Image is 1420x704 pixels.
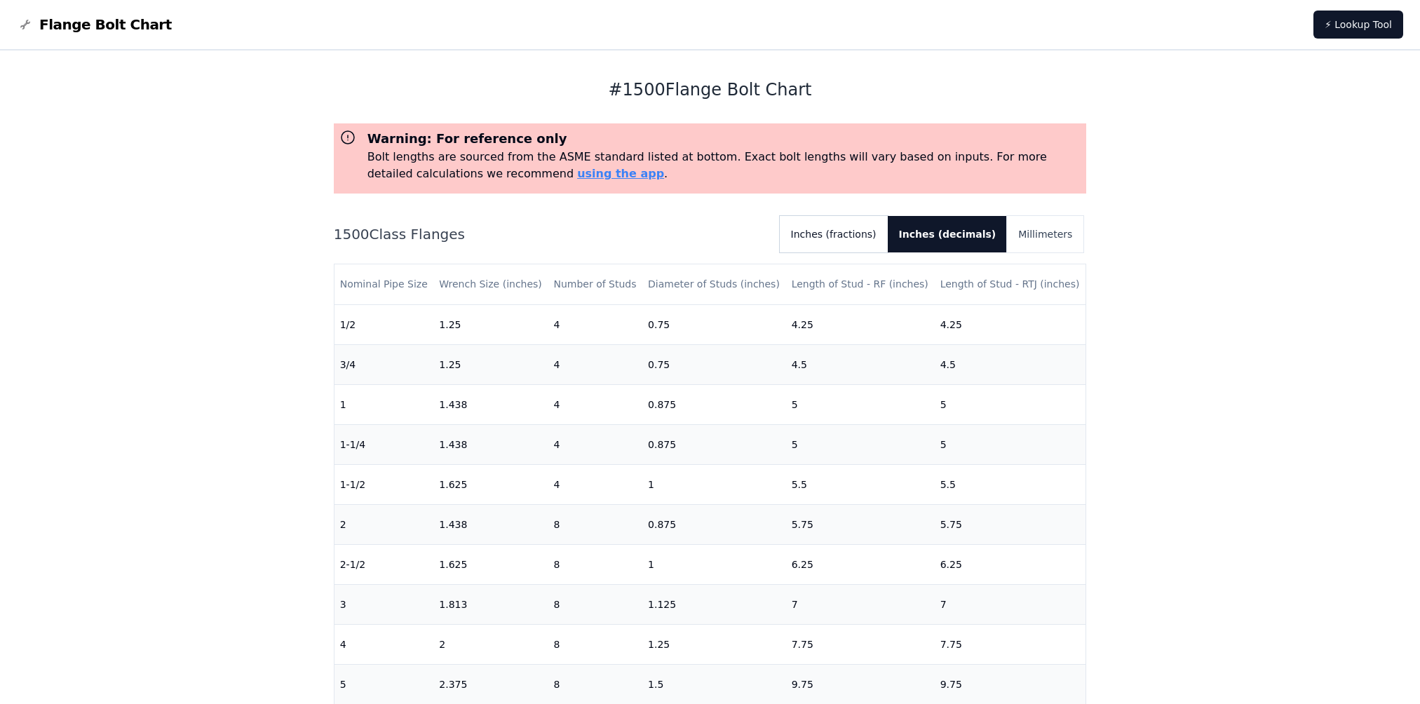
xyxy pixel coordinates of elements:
[642,304,786,344] td: 0.75
[935,344,1086,384] td: 4.5
[642,544,786,584] td: 1
[786,344,935,384] td: 4.5
[334,504,434,544] td: 2
[935,384,1086,424] td: 5
[786,424,935,464] td: 5
[935,544,1086,584] td: 6.25
[548,504,642,544] td: 8
[548,304,642,344] td: 4
[334,264,434,304] th: Nominal Pipe Size
[786,504,935,544] td: 5.75
[786,264,935,304] th: Length of Stud - RF (inches)
[548,344,642,384] td: 4
[548,424,642,464] td: 4
[888,216,1008,252] button: Inches (decimals)
[433,304,548,344] td: 1.25
[433,584,548,624] td: 1.813
[786,464,935,504] td: 5.5
[334,304,434,344] td: 1/2
[642,424,786,464] td: 0.875
[786,544,935,584] td: 6.25
[577,167,664,180] a: using the app
[642,264,786,304] th: Diameter of Studs (inches)
[935,624,1086,664] td: 7.75
[334,544,434,584] td: 2-1/2
[39,15,172,34] span: Flange Bolt Chart
[433,504,548,544] td: 1.438
[334,424,434,464] td: 1-1/4
[548,264,642,304] th: Number of Studs
[433,344,548,384] td: 1.25
[548,544,642,584] td: 8
[935,304,1086,344] td: 4.25
[642,344,786,384] td: 0.75
[1007,216,1083,252] button: Millimeters
[334,344,434,384] td: 3/4
[334,79,1087,101] h1: # 1500 Flange Bolt Chart
[433,664,548,704] td: 2.375
[642,464,786,504] td: 1
[334,664,434,704] td: 5
[786,624,935,664] td: 7.75
[935,264,1086,304] th: Length of Stud - RTJ (inches)
[334,624,434,664] td: 4
[935,464,1086,504] td: 5.5
[1313,11,1403,39] a: ⚡ Lookup Tool
[433,384,548,424] td: 1.438
[548,584,642,624] td: 8
[17,16,34,33] img: Flange Bolt Chart Logo
[642,504,786,544] td: 0.875
[935,504,1086,544] td: 5.75
[548,624,642,664] td: 8
[367,149,1081,182] p: Bolt lengths are sourced from the ASME standard listed at bottom. Exact bolt lengths will vary ba...
[786,384,935,424] td: 5
[334,384,434,424] td: 1
[642,584,786,624] td: 1.125
[548,464,642,504] td: 4
[786,584,935,624] td: 7
[367,129,1081,149] h3: Warning: For reference only
[433,624,548,664] td: 2
[334,224,769,244] h2: 1500 Class Flanges
[642,384,786,424] td: 0.875
[548,384,642,424] td: 4
[548,664,642,704] td: 8
[935,584,1086,624] td: 7
[786,304,935,344] td: 4.25
[433,264,548,304] th: Wrench Size (inches)
[334,584,434,624] td: 3
[334,464,434,504] td: 1-1/2
[786,664,935,704] td: 9.75
[642,664,786,704] td: 1.5
[642,624,786,664] td: 1.25
[935,664,1086,704] td: 9.75
[17,15,172,34] a: Flange Bolt Chart LogoFlange Bolt Chart
[935,424,1086,464] td: 5
[433,424,548,464] td: 1.438
[780,216,888,252] button: Inches (fractions)
[433,464,548,504] td: 1.625
[433,544,548,584] td: 1.625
